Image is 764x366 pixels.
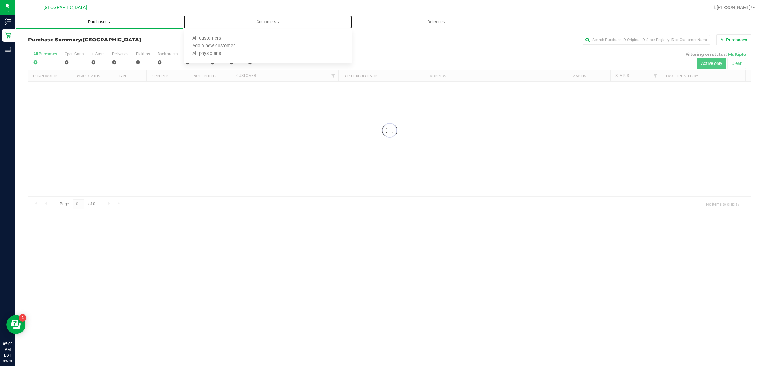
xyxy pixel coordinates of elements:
[28,37,269,43] h3: Purchase Summary:
[583,35,710,45] input: Search Purchase ID, Original ID, State Registry ID or Customer Name...
[5,32,11,39] inline-svg: Retail
[6,315,25,334] iframe: Resource center
[16,19,183,25] span: Purchases
[184,36,230,41] span: All customers
[19,314,26,322] iframe: Resource center unread badge
[184,19,352,25] span: Customers
[711,5,752,10] span: Hi, [PERSON_NAME]!
[83,37,141,43] span: [GEOGRAPHIC_DATA]
[184,51,230,56] span: All physicians
[352,15,520,29] a: Deliveries
[5,18,11,25] inline-svg: Inventory
[3,358,12,363] p: 09/20
[43,5,87,10] span: [GEOGRAPHIC_DATA]
[184,15,352,29] a: Customers All customers Add a new customer All physicians
[419,19,454,25] span: Deliveries
[716,34,751,45] button: All Purchases
[184,43,244,49] span: Add a new customer
[3,341,12,358] p: 05:03 PM EDT
[15,15,184,29] a: Purchases
[5,46,11,52] inline-svg: Reports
